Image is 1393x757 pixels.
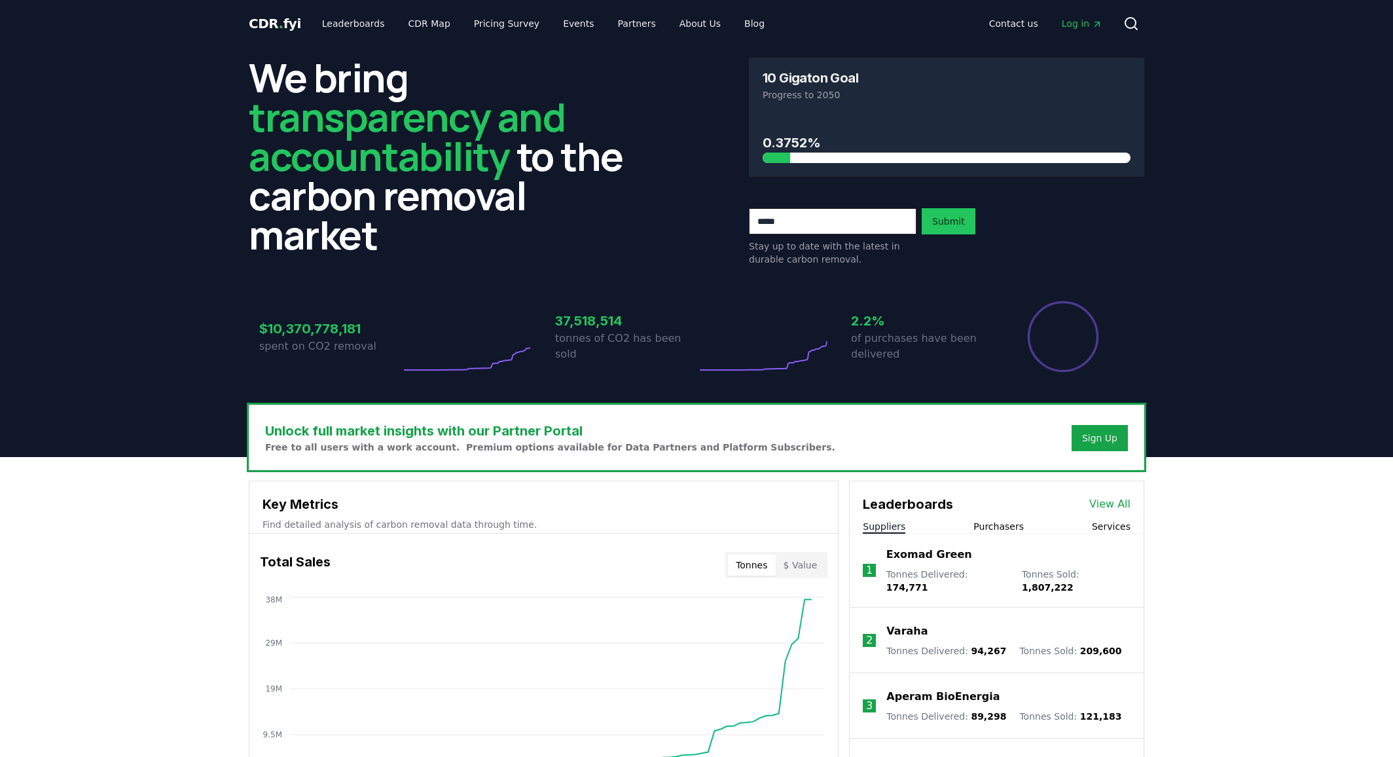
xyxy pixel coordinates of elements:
[1022,568,1131,594] p: Tonnes Sold :
[866,698,873,714] p: 3
[886,623,928,639] a: Varaha
[249,90,565,183] span: transparency and accountability
[776,555,825,576] button: $ Value
[763,71,858,84] h3: 10 Gigaton Goal
[398,12,461,35] a: CDR Map
[763,133,1131,153] h3: 0.3752%
[1051,12,1113,35] a: Log in
[973,520,1024,533] button: Purchasers
[749,240,916,266] p: Stay up to date with the latest in durable carbon removal.
[863,520,905,533] button: Suppliers
[259,319,401,339] h3: $10,370,778,181
[886,710,1006,723] p: Tonnes Delivered :
[866,563,873,578] p: 1
[886,644,1006,657] p: Tonnes Delivered :
[552,12,604,35] a: Events
[312,12,775,35] nav: Main
[1089,496,1131,512] a: View All
[1082,432,1117,445] a: Sign Up
[249,14,301,33] a: CDR.fyi
[263,730,282,739] tspan: 9.5M
[265,421,835,441] h3: Unlock full market insights with our Partner Portal
[463,12,550,35] a: Pricing Survey
[851,311,992,331] h3: 2.2%
[260,552,331,578] h3: Total Sales
[1080,646,1122,656] span: 209,600
[555,311,696,331] h3: 37,518,514
[265,684,282,693] tspan: 19M
[555,331,696,362] p: tonnes of CO2 has been sold
[1019,644,1121,657] p: Tonnes Sold :
[265,595,282,604] tspan: 38M
[886,547,972,563] a: Exomad Green
[922,208,975,234] button: Submit
[863,494,953,514] h3: Leaderboards
[886,689,1000,705] a: Aperam BioEnergia
[262,494,825,514] h3: Key Metrics
[1080,711,1122,722] span: 121,183
[607,12,666,35] a: Partners
[1072,425,1128,451] button: Sign Up
[979,12,1049,35] a: Contact us
[734,12,775,35] a: Blog
[851,331,992,362] p: of purchases have been delivered
[669,12,731,35] a: About Us
[249,58,644,254] h2: We bring to the carbon removal market
[1092,520,1131,533] button: Services
[971,711,1006,722] span: 89,298
[262,518,825,531] p: Find detailed analysis of carbon removal data through time.
[971,646,1006,656] span: 94,267
[728,555,775,576] button: Tonnes
[259,339,401,354] p: spent on CO2 removal
[1019,710,1121,723] p: Tonnes Sold :
[279,16,283,31] span: .
[265,638,282,648] tspan: 29M
[249,16,301,31] span: CDR fyi
[886,568,1009,594] p: Tonnes Delivered :
[265,441,835,454] p: Free to all users with a work account. Premium options available for Data Partners and Platform S...
[979,12,1113,35] nav: Main
[1062,17,1102,30] span: Log in
[866,633,873,648] p: 2
[312,12,395,35] a: Leaderboards
[1022,582,1074,593] span: 1,807,222
[1026,300,1100,373] div: Percentage of sales delivered
[763,88,1131,102] p: Progress to 2050
[886,582,928,593] span: 174,771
